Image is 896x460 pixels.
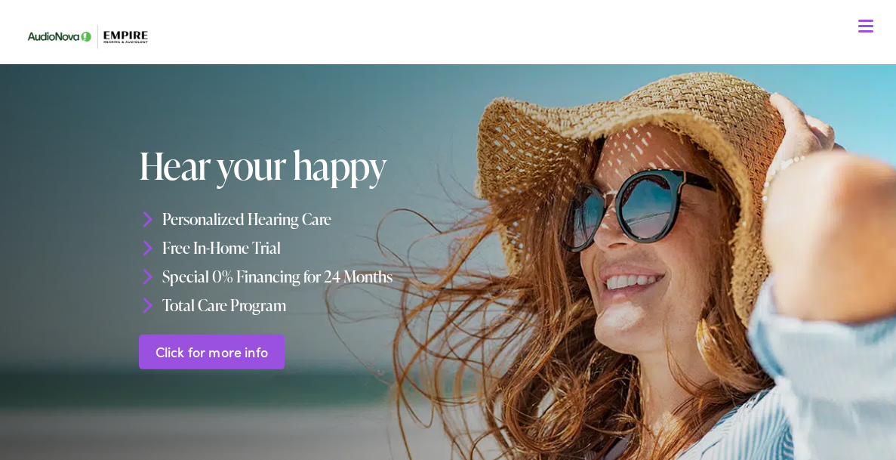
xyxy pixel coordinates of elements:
[139,262,587,291] li: Special 0% Financing for 24 Months
[139,205,587,233] li: Personalized Hearing Care
[139,144,587,186] h1: Hear your happy
[139,334,285,369] a: Click for more info
[139,233,587,262] li: Free In-Home Trial
[139,290,587,319] li: Total Care Program
[29,60,879,107] a: What We Offer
